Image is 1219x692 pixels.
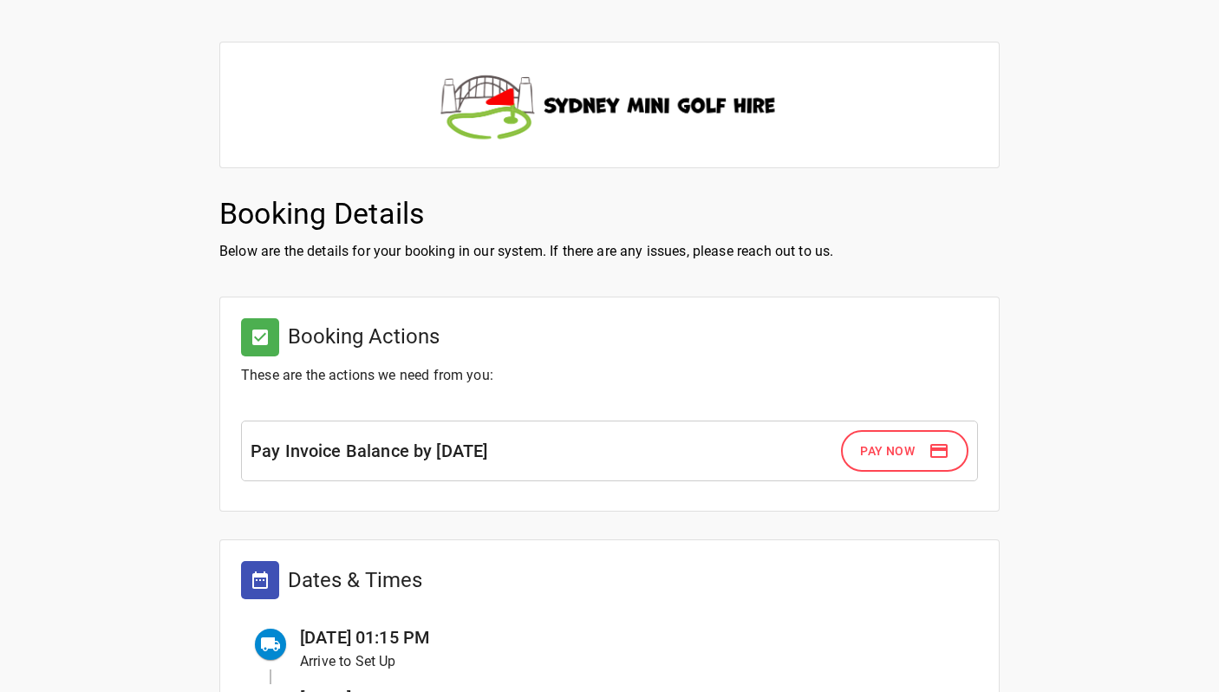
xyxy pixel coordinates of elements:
[841,430,968,473] button: Pay Now
[219,241,1000,262] p: Below are the details for your booking in our system. If there are any issues, please reach out t...
[219,196,1000,232] h4: Booking Details
[300,627,430,648] span: [DATE] 01:15 PM
[241,365,978,386] p: These are the actions we need from you:
[251,437,487,465] h6: Pay Invoice Balance by [DATE]
[288,323,440,350] h5: Booking Actions
[300,651,950,672] p: Arrive to Set Up
[860,441,915,462] span: Pay Now
[436,63,783,147] img: Organization Logo
[288,566,422,594] h5: Dates & Times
